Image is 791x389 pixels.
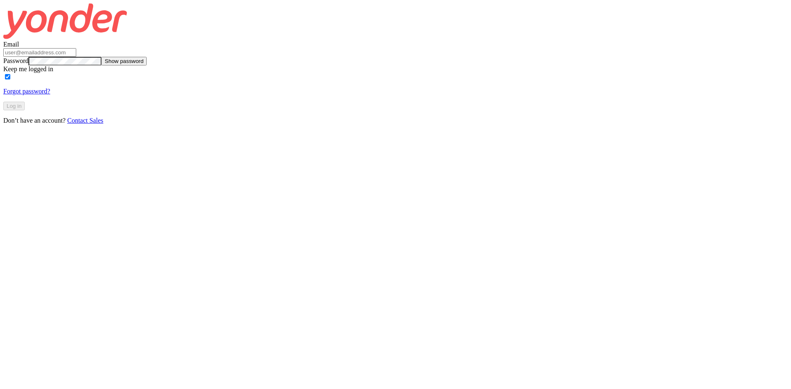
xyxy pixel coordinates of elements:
[3,88,50,95] a: Forgot password?
[3,102,25,110] button: Log in
[67,117,103,124] a: Contact Sales
[3,57,28,64] label: Password
[3,117,788,124] p: Don’t have an account?
[101,57,147,65] button: Show password
[3,65,53,72] label: Keep me logged in
[3,48,76,57] input: user@emailaddress.com
[3,41,19,48] label: Email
